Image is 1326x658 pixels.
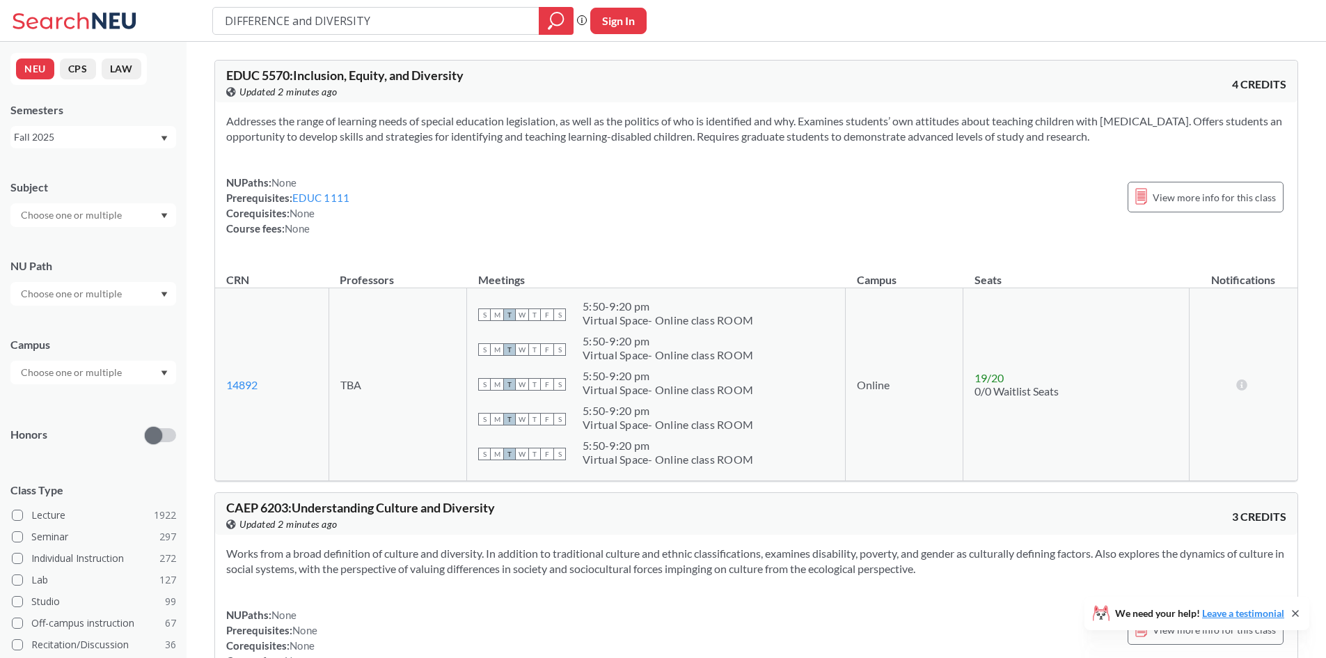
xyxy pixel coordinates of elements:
div: 5:50 - 9:20 pm [583,369,753,383]
span: Updated 2 minutes ago [239,84,338,100]
span: T [528,378,541,391]
span: M [491,378,503,391]
span: None [290,639,315,652]
span: T [528,308,541,321]
span: S [478,378,491,391]
span: S [478,413,491,425]
span: T [528,448,541,460]
section: Works from a broad definition of culture and diversity. In addition to traditional culture and et... [226,546,1286,577]
span: View more info for this class [1153,189,1276,206]
svg: Dropdown arrow [161,292,168,297]
span: F [541,413,553,425]
svg: magnifying glass [548,11,565,31]
th: Campus [846,258,963,288]
button: LAW [102,58,141,79]
span: F [541,343,553,356]
label: Off-campus instruction [12,614,176,632]
span: 3 CREDITS [1232,509,1286,524]
span: T [528,343,541,356]
span: T [528,413,541,425]
div: 5:50 - 9:20 pm [583,439,753,453]
span: S [478,448,491,460]
th: Notifications [1190,258,1298,288]
span: W [516,448,528,460]
span: M [491,448,503,460]
label: Seminar [12,528,176,546]
a: Leave a testimonial [1202,607,1284,619]
div: Virtual Space- Online class ROOM [583,453,753,467]
div: Virtual Space- Online class ROOM [583,418,753,432]
span: S [553,378,566,391]
span: CAEP 6203 : Understanding Culture and Diversity [226,500,495,515]
span: EDUC 5570 : Inclusion, Equity, and Diversity [226,68,464,83]
div: NUPaths: Prerequisites: Corequisites: Course fees: [226,175,349,236]
span: M [491,413,503,425]
span: We need your help! [1115,609,1284,618]
input: Choose one or multiple [14,285,131,302]
a: EDUC 1111 [292,191,349,204]
span: T [503,378,516,391]
div: Virtual Space- Online class ROOM [583,348,753,362]
span: W [516,343,528,356]
div: NU Path [10,258,176,274]
span: 272 [159,551,176,566]
input: Choose one or multiple [14,364,131,381]
div: Semesters [10,102,176,118]
span: 19 / 20 [974,371,1004,384]
span: 36 [165,637,176,652]
th: Seats [963,258,1190,288]
span: 297 [159,529,176,545]
label: Individual Instruction [12,549,176,567]
span: S [553,413,566,425]
span: M [491,343,503,356]
span: None [285,222,310,235]
div: Fall 2025 [14,130,159,145]
span: 1922 [154,508,176,523]
p: Honors [10,427,47,443]
span: S [553,308,566,321]
input: Choose one or multiple [14,207,131,224]
span: 4 CREDITS [1232,77,1286,92]
div: 5:50 - 9:20 pm [583,299,753,313]
span: W [516,413,528,425]
div: 5:50 - 9:20 pm [583,404,753,418]
div: Fall 2025Dropdown arrow [10,126,176,148]
span: 99 [165,594,176,609]
a: 14892 [226,378,258,391]
span: M [491,308,503,321]
div: Subject [10,180,176,195]
span: 67 [165,616,176,631]
td: TBA [329,288,466,481]
span: 127 [159,572,176,588]
div: Dropdown arrow [10,282,176,306]
span: F [541,308,553,321]
div: Virtual Space- Online class ROOM [583,313,753,327]
div: 5:50 - 9:20 pm [583,334,753,348]
span: None [290,207,315,219]
div: Dropdown arrow [10,203,176,227]
span: None [292,624,317,636]
label: Lecture [12,506,176,524]
th: Meetings [467,258,846,288]
span: F [541,448,553,460]
button: CPS [60,58,96,79]
span: W [516,308,528,321]
button: NEU [16,58,54,79]
span: T [503,413,516,425]
div: Campus [10,337,176,352]
svg: Dropdown arrow [161,136,168,141]
div: Virtual Space- Online class ROOM [583,383,753,397]
span: Updated 2 minutes ago [239,517,338,532]
span: S [553,343,566,356]
label: Lab [12,571,176,589]
span: None [271,609,297,621]
span: Class Type [10,483,176,498]
span: T [503,448,516,460]
span: S [478,308,491,321]
th: Professors [329,258,466,288]
span: 0/0 Waitlist Seats [974,384,1059,398]
span: T [503,308,516,321]
td: Online [846,288,963,481]
section: Addresses the range of learning needs of special education legislation, as well as the politics o... [226,113,1286,144]
div: Dropdown arrow [10,361,176,384]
